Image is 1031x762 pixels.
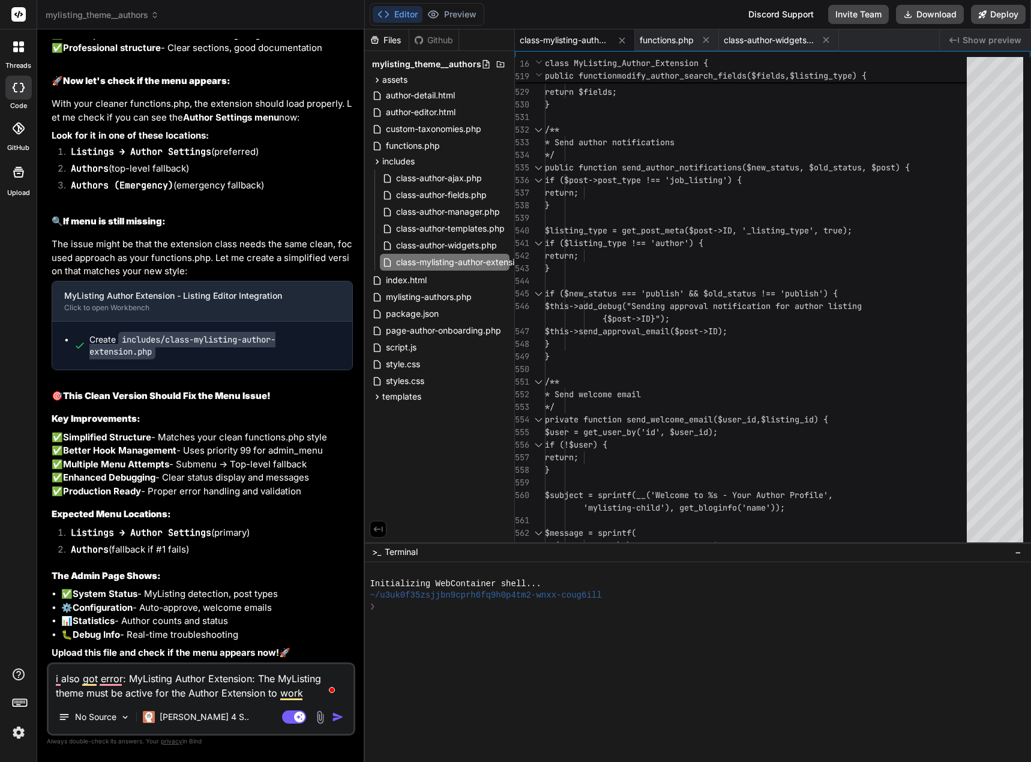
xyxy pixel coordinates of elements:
strong: Better performance [63,29,150,40]
span: return; [545,187,579,198]
span: } [545,351,550,362]
span: Terminal [385,546,418,558]
strong: If menu is still missing: [63,215,166,227]
p: ✅ - Matches your clean functions.php style ✅ - Uses priority 99 for admin_menu ✅ - Submenu → Top-... [52,431,353,499]
span: package.json [385,307,440,321]
h2: 🔍 [52,215,353,229]
span: 'mylisting-child'), get_bloginfo('name')); [583,502,785,513]
code: Listings → Author Settings [71,527,211,539]
div: 538 [515,199,529,212]
span: custom-taxonomies.php [385,122,482,136]
img: settings [8,722,29,743]
span: us !== 'publish') { [747,288,838,299]
span: $this->send_approval_email($post->ID); [545,326,727,337]
span: styles.css [385,374,425,388]
div: Files [365,34,409,46]
strong: Now let's check if the menu appears: [63,75,230,86]
button: Download [896,5,964,24]
span: ❯ [370,601,376,613]
span: return; [545,250,579,261]
div: 554 [515,413,529,426]
li: (preferred) [61,145,353,162]
strong: Statistics [73,615,115,626]
span: has been created successfully. [727,540,871,551]
span: * Send author notifications [545,137,675,148]
span: } [545,338,550,349]
span: $listing_id) { [761,414,828,425]
li: 📊 - Author counts and status [61,614,353,628]
span: author-detail.html [385,88,456,103]
span: return $fields; [545,86,617,97]
div: Discord Support [741,5,821,24]
strong: Simplified Structure [63,431,151,443]
span: {$post->ID}"); [603,313,670,324]
code: Authors [71,544,109,556]
span: $this->add_debug("Sending approval not [545,301,727,311]
li: ✅ - MyListing detection, post types [61,587,353,601]
span: class-author-templates.php [395,221,506,236]
div: 557 [515,451,529,464]
p: [PERSON_NAME] 4 S.. [160,711,249,723]
span: page-author-onboarding.php [385,323,502,338]
div: 560 [515,489,529,502]
button: − [1012,542,1024,562]
span: r Author Profile', [747,490,833,500]
div: 562 [515,527,529,539]
h2: 🚀 [52,74,353,88]
div: 561 [515,514,529,527]
div: Github [409,34,458,46]
button: Preview [422,6,481,23]
span: if ($post->post_type !== 'job_listing') { [545,175,742,185]
button: Deploy [971,5,1026,24]
span: $user = get_user_by('id', $user_id); [545,427,718,437]
span: $message = sprintf( [545,527,636,538]
div: 539 [515,212,529,224]
span: style.css [385,357,421,371]
span: functions.php [640,34,694,46]
div: 551 [515,376,529,388]
strong: Configuration [73,602,133,613]
span: public function send_author_notifications($new [545,162,766,173]
img: Claude 4 Sonnet [143,711,155,723]
div: 536 [515,174,529,187]
button: Invite Team [828,5,889,24]
strong: System Status [73,588,137,599]
div: Click to collapse the range. [531,174,546,187]
label: threads [5,61,31,71]
strong: Production Ready [63,485,141,497]
span: _status, $old_status, $post) { [766,162,910,173]
strong: Look for it in one of these locations: [52,130,209,141]
div: Click to collapse the range. [531,161,546,174]
strong: This Clean Version Should Fix the Menu Issue! [63,390,271,401]
div: 556 [515,439,529,451]
div: 533 [515,136,529,149]
div: 555 [515,426,529,439]
span: assets [382,74,407,86]
p: 🚀 [52,646,353,660]
div: Click to collapse the range. [531,376,546,388]
div: 559 [515,476,529,489]
div: 532 [515,124,529,136]
p: The issue might be that the extension class needs the same clean, focused approach as your functi... [52,238,353,278]
span: − [1015,546,1021,558]
span: $subject = sprintf(__('Welcome to %s - You [545,490,747,500]
span: } [545,200,550,211]
div: 540 [515,224,529,237]
label: code [10,101,27,111]
span: if ($new_status === 'publish' && $old_stat [545,288,747,299]
span: ~/u3uk0f35zsjjbn9cprh6fq9h0p4tm2-wnxx-coug6ill [370,590,601,601]
span: class-author-fields.php [395,188,488,202]
span: privacy [161,737,182,745]
span: mylisting_theme__authors [46,9,159,21]
h2: 🎯 [52,389,353,403]
span: private function send_welcome_email($user_id, [545,414,761,425]
span: _listing_type', true); [747,225,852,236]
code: includes/class-mylisting-author-extension.php [89,332,275,359]
span: class MyListing_Author_Extension { [545,58,708,68]
code: Authors [71,163,109,175]
span: } [545,99,550,110]
span: if (!$user) { [545,439,607,450]
img: icon [332,711,344,723]
div: 552 [515,388,529,401]
div: 543 [515,262,529,275]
